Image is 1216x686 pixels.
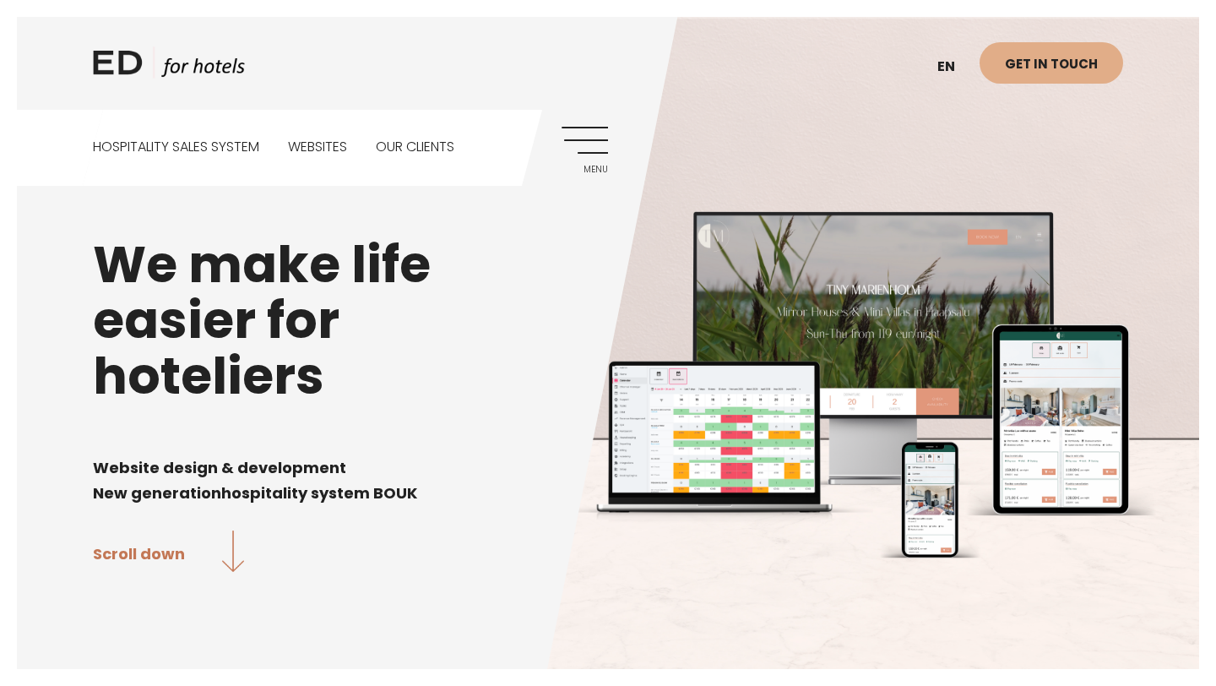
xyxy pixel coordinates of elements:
span: hospitality system BOUK [221,482,417,504]
a: Our clients [376,110,454,185]
a: Get in touch [980,42,1123,84]
span: Website design & development New generation [93,457,346,504]
a: Menu [562,127,608,173]
a: en [929,46,980,88]
a: Scroll down [93,531,244,575]
a: Hospitality sales system [93,110,259,185]
a: Websites [288,110,347,185]
div: Page 1 [93,429,1123,505]
a: ED HOTELS [93,46,245,89]
h1: We make life easier for hoteliers [93,237,1123,404]
span: Menu [562,165,608,175]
